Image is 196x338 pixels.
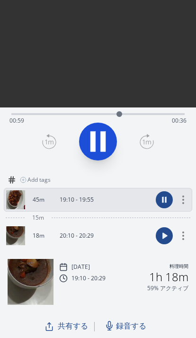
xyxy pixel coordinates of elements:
[9,116,24,125] span: 00:59
[6,226,25,245] img: 250812111135_thumb.jpeg
[60,232,94,240] p: 20:10 - 20:29
[27,176,51,184] span: Add tags
[6,190,25,209] img: 250812101107_thumb.jpeg
[32,214,44,222] span: 15m
[71,275,106,282] p: 19:10 - 20:29
[101,316,152,335] a: 録音する
[33,196,45,204] p: 45m
[16,172,54,187] button: Add tags
[71,263,90,271] p: [DATE]
[147,285,188,292] p: 59% アクティブ
[60,196,94,204] p: 19:10 - 19:55
[8,259,53,305] img: 250812111135_thumb.jpeg
[33,232,45,240] p: 18m
[149,271,188,283] h2: 1h 18m
[58,320,88,331] span: 共有する
[116,320,146,331] span: 録音する
[172,116,187,125] span: 00:36
[92,319,97,332] span: |
[169,263,188,271] p: 料理時間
